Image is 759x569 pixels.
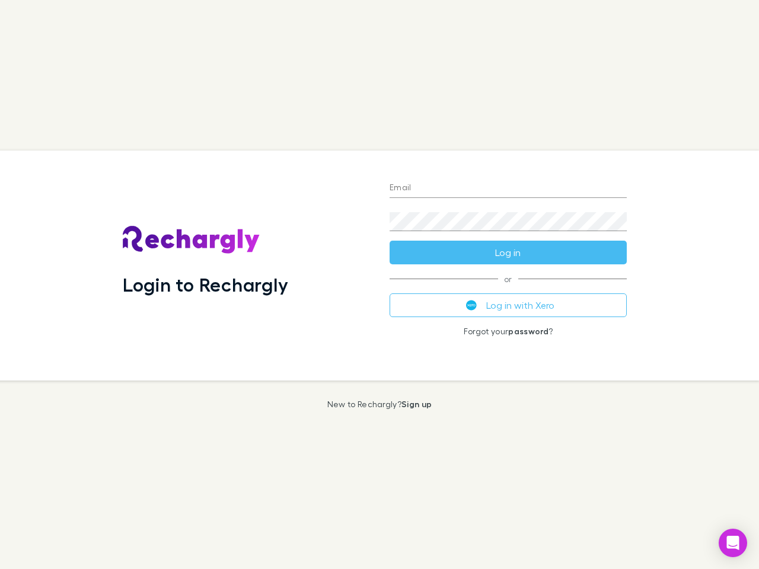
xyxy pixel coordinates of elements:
h1: Login to Rechargly [123,273,288,296]
a: Sign up [401,399,432,409]
img: Xero's logo [466,300,477,311]
button: Log in with Xero [390,293,627,317]
a: password [508,326,548,336]
p: Forgot your ? [390,327,627,336]
div: Open Intercom Messenger [719,529,747,557]
img: Rechargly's Logo [123,226,260,254]
p: New to Rechargly? [327,399,432,409]
button: Log in [390,241,627,264]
